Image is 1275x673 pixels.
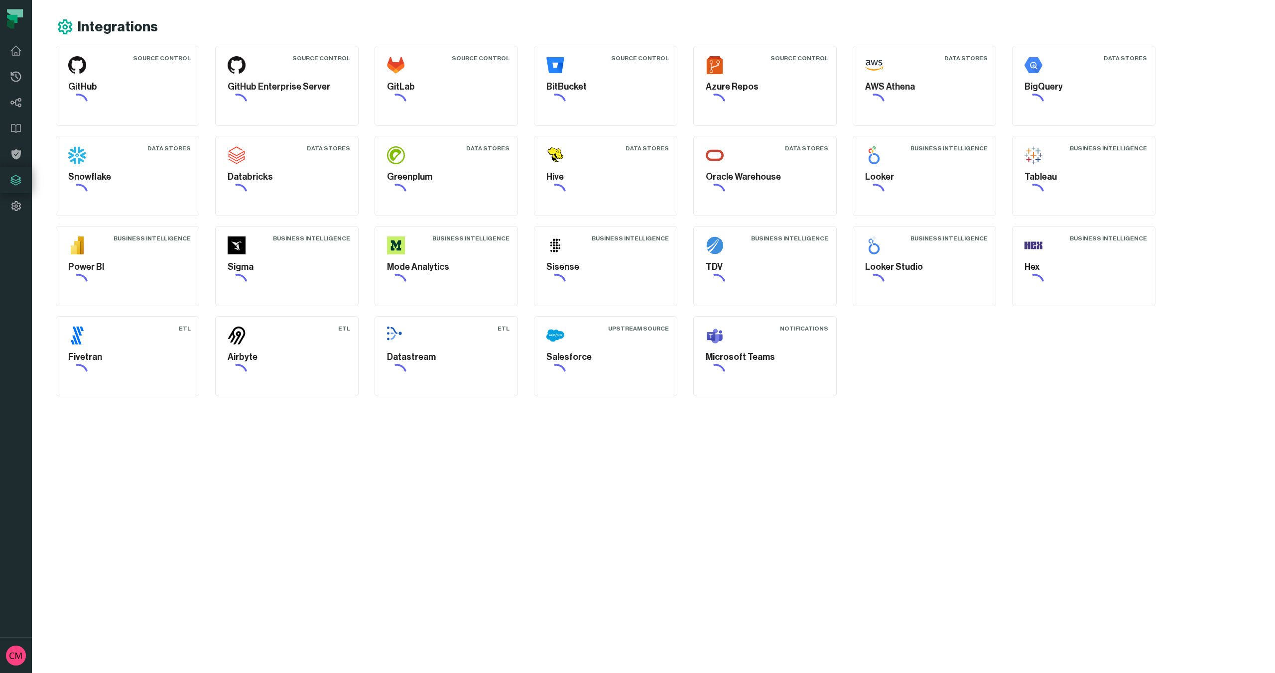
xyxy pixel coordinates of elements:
[387,327,405,344] img: Datastream
[387,260,506,274] h5: Mode Analytics
[770,54,828,62] div: Source Control
[387,80,506,94] h5: GitLab
[179,325,191,333] div: ETL
[944,54,988,62] div: Data Stores
[1070,144,1147,152] div: Business Intelligence
[68,327,86,344] img: Fivetran
[68,56,86,74] img: GitHub
[68,260,187,274] h5: Power BI
[1024,260,1143,274] h5: Hex
[608,325,669,333] div: Upstream Source
[273,234,350,242] div: Business Intelligence
[228,56,246,74] img: GitHub Enterprise Server
[228,350,346,364] h5: Airbyte
[611,54,669,62] div: Source Control
[228,146,246,164] img: Databricks
[228,260,346,274] h5: Sigma
[592,234,669,242] div: Business Intelligence
[1070,234,1147,242] div: Business Intelligence
[626,144,669,152] div: Data Stores
[785,144,828,152] div: Data Stores
[68,80,187,94] h5: GitHub
[546,260,665,274] h5: Sisense
[387,236,405,254] img: Mode Analytics
[910,144,988,152] div: Business Intelligence
[706,146,724,164] img: Oracle Warehouse
[387,170,506,184] h5: Greenplum
[910,234,988,242] div: Business Intelligence
[147,144,191,152] div: Data Stores
[1024,170,1143,184] h5: Tableau
[133,54,191,62] div: Source Control
[865,80,984,94] h5: AWS Athena
[114,234,191,242] div: Business Intelligence
[387,56,405,74] img: GitLab
[1104,54,1147,62] div: Data Stores
[1024,236,1042,254] img: Hex
[706,350,824,364] h5: Microsoft Teams
[865,146,883,164] img: Looker
[228,236,246,254] img: Sigma
[432,234,510,242] div: Business Intelligence
[6,646,26,666] img: avatar of Collin Marsden
[68,146,86,164] img: Snowflake
[865,170,984,184] h5: Looker
[68,236,86,254] img: Power BI
[546,170,665,184] h5: Hive
[706,80,824,94] h5: Azure Repos
[546,56,564,74] img: BitBucket
[68,170,187,184] h5: Snowflake
[307,144,350,152] div: Data Stores
[1024,146,1042,164] img: Tableau
[387,146,405,164] img: Greenplum
[338,325,350,333] div: ETL
[865,56,883,74] img: AWS Athena
[546,146,564,164] img: Hive
[865,236,883,254] img: Looker Studio
[546,236,564,254] img: Sisense
[292,54,350,62] div: Source Control
[68,350,187,364] h5: Fivetran
[466,144,510,152] div: Data Stores
[546,350,665,364] h5: Salesforce
[706,236,724,254] img: TDV
[387,350,506,364] h5: Datastream
[865,260,984,274] h5: Looker Studio
[498,325,510,333] div: ETL
[228,170,346,184] h5: Databricks
[78,18,158,36] h1: Integrations
[452,54,510,62] div: Source Control
[228,80,346,94] h5: GitHub Enterprise Server
[228,327,246,344] img: Airbyte
[546,80,665,94] h5: BitBucket
[751,234,828,242] div: Business Intelligence
[706,56,724,74] img: Azure Repos
[546,327,564,344] img: Salesforce
[706,170,824,184] h5: Oracle Warehouse
[780,325,828,333] div: Notifications
[706,327,724,344] img: Microsoft Teams
[1024,80,1143,94] h5: BigQuery
[1024,56,1042,74] img: BigQuery
[706,260,824,274] h5: TDV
